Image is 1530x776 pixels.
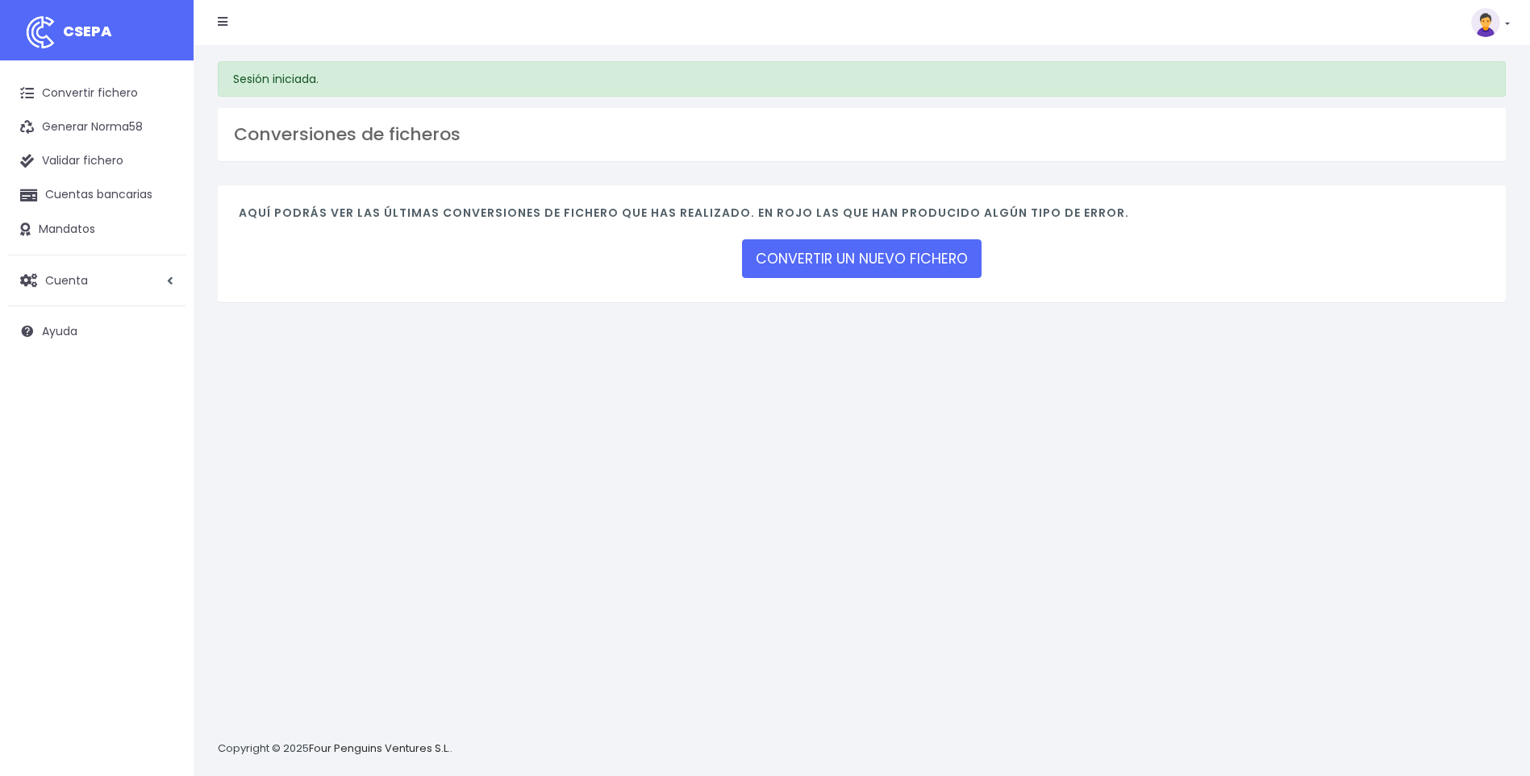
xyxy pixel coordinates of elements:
span: Cuenta [45,272,88,288]
a: Generar Norma58 [8,110,186,144]
a: Mandatos [8,213,186,247]
a: Validar fichero [8,144,186,178]
a: Cuentas bancarias [8,178,186,212]
h4: Aquí podrás ver las últimas conversiones de fichero que has realizado. En rojo las que han produc... [239,206,1485,228]
span: CSEPA [63,21,112,41]
a: Four Penguins Ventures S.L. [309,741,450,756]
a: Ayuda [8,314,186,348]
p: Copyright © 2025 . [218,741,452,757]
a: CONVERTIR UN NUEVO FICHERO [742,239,982,278]
img: logo [20,12,60,52]
a: Cuenta [8,264,186,297]
h3: Conversiones de ficheros [234,124,1490,145]
span: Ayuda [42,323,77,339]
img: profile [1471,8,1500,37]
div: Sesión iniciada. [218,61,1506,97]
a: Convertir fichero [8,77,186,110]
